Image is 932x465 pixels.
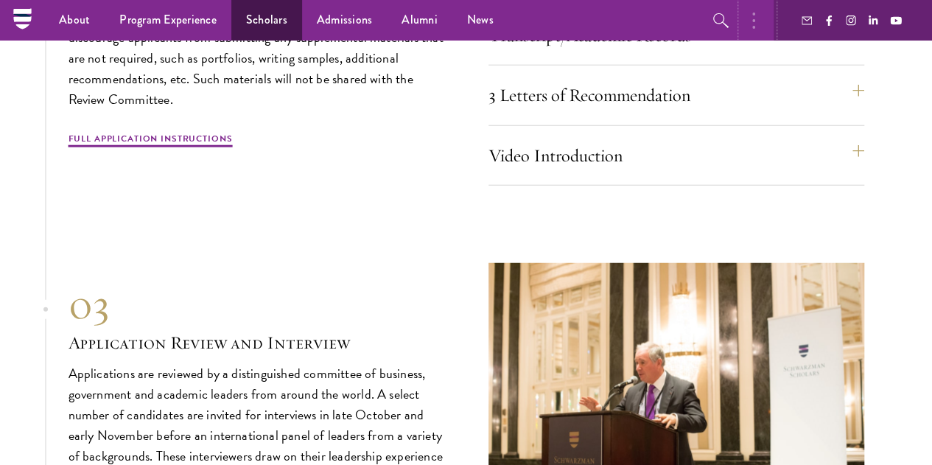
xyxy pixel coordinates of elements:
[69,132,233,150] a: Full Application Instructions
[488,77,864,113] button: 3 Letters of Recommendation
[69,7,444,110] p: The supporting documents listed here are required to apply. We discourage applicants from submitt...
[488,138,864,173] button: Video Introduction
[69,279,444,330] div: 03
[69,330,444,355] h3: Application Review and Interview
